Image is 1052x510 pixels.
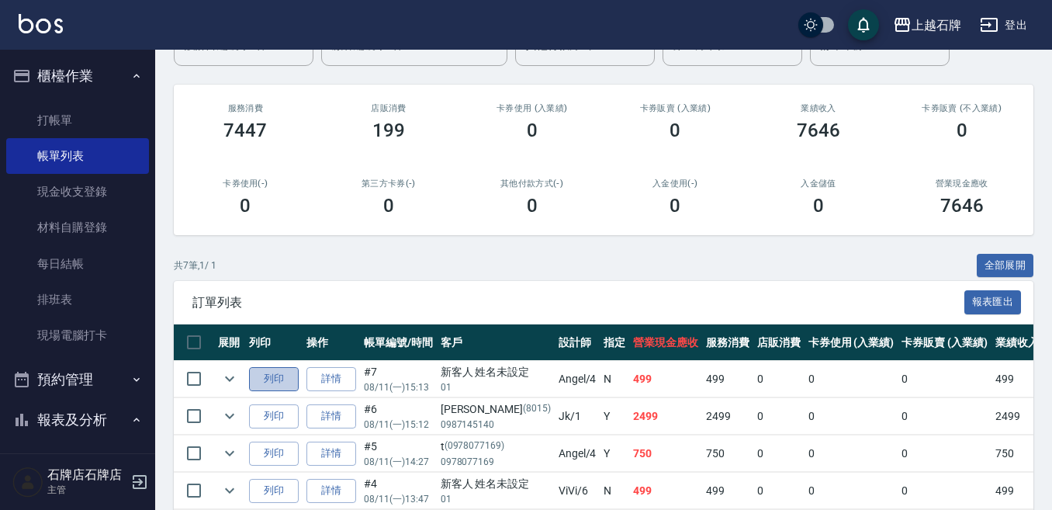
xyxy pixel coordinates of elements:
[6,138,149,174] a: 帳單列表
[6,174,149,210] a: 現金收支登錄
[6,102,149,138] a: 打帳單
[629,473,702,509] td: 499
[360,324,437,361] th: 帳單編號/時間
[441,380,551,394] p: 01
[702,324,753,361] th: 服務消費
[441,439,551,455] div: t
[218,479,241,502] button: expand row
[622,179,728,189] h2: 入金使用(-)
[441,476,551,492] div: 新客人 姓名未設定
[523,401,551,418] p: (8015)
[600,361,629,397] td: N
[249,404,299,428] button: 列印
[214,324,245,361] th: 展開
[527,120,538,141] h3: 0
[555,324,600,361] th: 設計師
[479,179,585,189] h2: 其他付款方式(-)
[908,103,1015,113] h2: 卡券販賣 (不入業績)
[898,361,991,397] td: 0
[360,473,437,509] td: #4
[360,361,437,397] td: #7
[364,418,433,432] p: 08/11 (一) 15:12
[192,103,299,113] h3: 服務消費
[766,179,872,189] h2: 入金儲值
[218,442,241,465] button: expand row
[622,103,728,113] h2: 卡券販賣 (入業績)
[240,195,251,217] h3: 0
[813,195,824,217] h3: 0
[555,361,600,397] td: Angel /4
[372,120,405,141] h3: 199
[670,120,680,141] h3: 0
[306,442,356,466] a: 詳情
[629,398,702,435] td: 2499
[336,103,442,113] h2: 店販消費
[670,195,680,217] h3: 0
[174,258,216,272] p: 共 7 筆, 1 / 1
[383,195,394,217] h3: 0
[218,367,241,390] button: expand row
[6,317,149,353] a: 現場電腦打卡
[898,324,991,361] th: 卡券販賣 (入業績)
[805,324,898,361] th: 卡券使用 (入業績)
[797,120,840,141] h3: 7646
[600,473,629,509] td: N
[848,9,879,40] button: save
[991,361,1043,397] td: 499
[306,404,356,428] a: 詳情
[908,179,1015,189] h2: 營業現金應收
[702,398,753,435] td: 2499
[702,473,753,509] td: 499
[887,9,967,41] button: 上越石牌
[47,467,126,483] h5: 石牌店石牌店
[441,364,551,380] div: 新客人 姓名未設定
[753,361,805,397] td: 0
[479,103,585,113] h2: 卡券使用 (入業績)
[898,398,991,435] td: 0
[702,435,753,472] td: 750
[249,479,299,503] button: 列印
[441,401,551,418] div: [PERSON_NAME]
[805,435,898,472] td: 0
[555,398,600,435] td: Jk /1
[218,404,241,428] button: expand row
[192,179,299,189] h2: 卡券使用(-)
[223,120,267,141] h3: 7447
[441,455,551,469] p: 0978077169
[6,446,149,481] a: 報表目錄
[47,483,126,497] p: 主管
[360,398,437,435] td: #6
[249,367,299,391] button: 列印
[555,473,600,509] td: ViVi /6
[912,16,961,35] div: 上越石牌
[364,380,433,394] p: 08/11 (一) 15:13
[702,361,753,397] td: 499
[6,359,149,400] button: 預約管理
[600,435,629,472] td: Y
[306,479,356,503] a: 詳情
[977,254,1034,278] button: 全部展開
[306,367,356,391] a: 詳情
[19,14,63,33] img: Logo
[6,56,149,96] button: 櫃檯作業
[6,282,149,317] a: 排班表
[600,324,629,361] th: 指定
[12,467,43,498] img: Person
[527,195,538,217] h3: 0
[192,295,964,311] span: 訂單列表
[753,398,805,435] td: 0
[336,179,442,189] h2: 第三方卡券(-)
[629,361,702,397] td: 499
[766,103,872,113] h2: 業績收入
[249,442,299,466] button: 列印
[805,473,898,509] td: 0
[364,455,433,469] p: 08/11 (一) 14:27
[441,492,551,506] p: 01
[445,439,505,455] p: (0978077169)
[974,11,1033,40] button: 登出
[753,435,805,472] td: 0
[6,400,149,440] button: 報表及分析
[6,210,149,245] a: 材料自購登錄
[898,473,991,509] td: 0
[600,398,629,435] td: Y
